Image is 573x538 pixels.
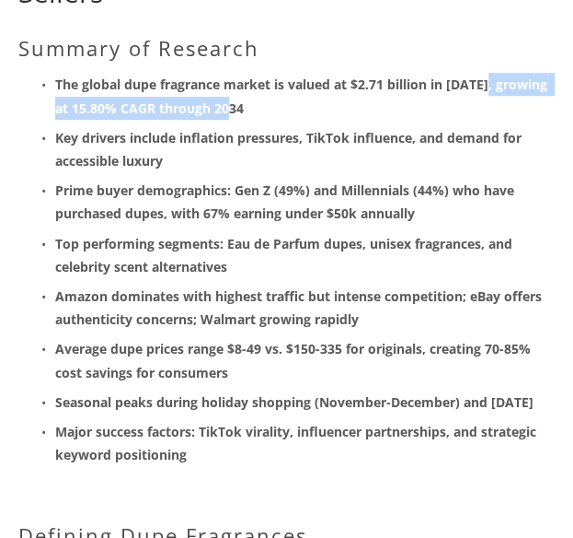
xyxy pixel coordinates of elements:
strong: Top performing segments: Eau de Parfum dupes, unisex fragrances, and celebrity scent alternatives [55,235,516,275]
strong: Major success factors: TikTok virality, influencer partnerships, and strategic keyword positioning [55,423,540,463]
strong: Key drivers include inflation pressures, TikTok influence, and demand for accessible luxury [55,129,525,170]
strong: Prime buyer demographics: Gen Z (49%) and Millennials (44%) who have purchased dupes, with 67% ea... [55,181,518,222]
strong: Seasonal peaks during holiday shopping (November-December) and [DATE] [55,393,533,411]
strong: Average dupe prices range $8-49 vs. $150-335 for originals, creating 70-85% cost savings for cons... [55,340,534,380]
h2: Summary of Research [18,36,555,60]
strong: The global dupe fragrance market is valued at $2.71 billion in [DATE], growing at 15.80% CAGR thr... [55,76,551,116]
strong: Amazon dominates with highest traffic but intense competition; eBay offers authenticity concerns;... [55,287,545,328]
